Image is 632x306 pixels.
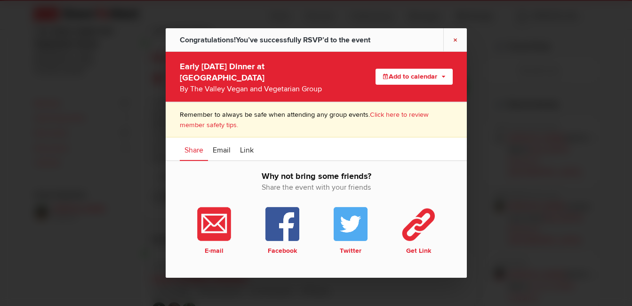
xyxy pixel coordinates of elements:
[180,59,344,95] div: Early [DATE] Dinner at [GEOGRAPHIC_DATA]
[240,145,254,155] span: Link
[235,137,258,161] a: Link
[248,207,316,255] a: Facebook
[316,207,384,255] a: Twitter
[180,182,453,193] span: Share the event with your friends
[180,111,429,129] a: Click here to review member safety tips.
[180,137,208,161] a: Share
[208,137,235,161] a: Email
[443,28,467,51] a: ×
[384,207,453,255] a: Get Link
[180,110,453,130] p: Remember to always be safe when attending any group events.
[182,247,246,255] b: E-mail
[180,28,370,52] div: You’ve successfully RSVP’d to the event
[213,145,231,155] span: Email
[386,247,451,255] b: Get Link
[376,69,453,85] button: Add to calendar
[180,207,248,255] a: E-mail
[180,170,453,202] h2: Why not bring some friends?
[180,35,236,45] span: Congratulations!
[250,247,314,255] b: Facebook
[318,247,383,255] b: Twitter
[180,83,344,95] div: By The Valley Vegan and Vegetarian Group
[184,145,203,155] span: Share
